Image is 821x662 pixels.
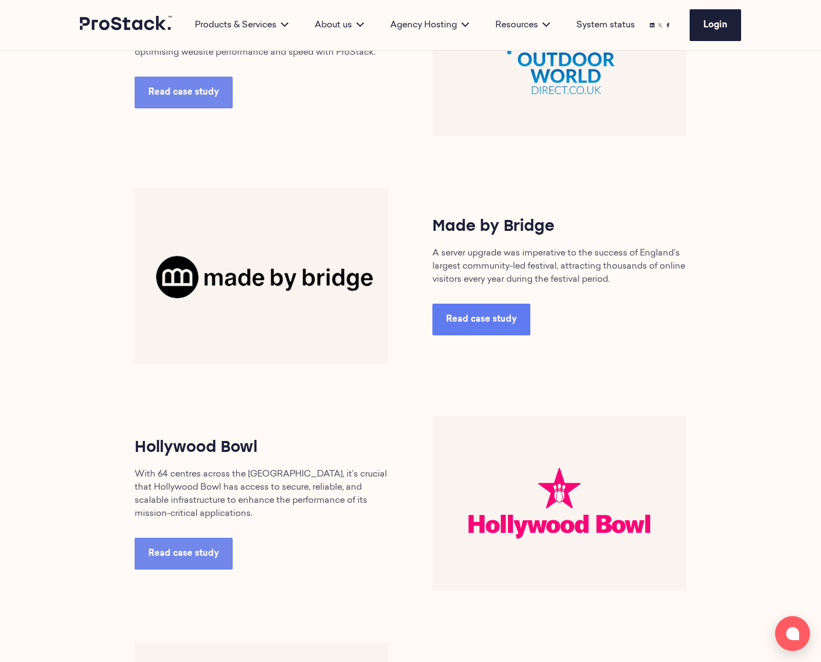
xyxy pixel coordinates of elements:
button: Open chat window [775,616,810,651]
div: Products & Services [182,19,302,32]
img: website_grey.svg [18,28,26,37]
h3: Hollywood Bowl [135,437,389,459]
img: Hollywood-bowl-thumbnail-768x530.png [432,416,686,591]
div: Resources [482,19,563,32]
span: Login [703,21,727,30]
p: A server upgrade was imperative to the success of England’s largest community-led festival, attra... [432,247,686,286]
p: With 64 centres across the [GEOGRAPHIC_DATA], it’s crucial that Hollywood Bowl has access to secu... [135,468,389,520]
span: Read case study [446,315,517,324]
img: logo_orange.svg [18,18,26,26]
span: Read case study [148,88,219,97]
div: About us [302,19,377,32]
img: tab_domain_overview_orange.svg [30,63,38,72]
div: v 4.0.25 [31,18,54,26]
a: Prostack logo [80,16,173,34]
img: tab_keywords_by_traffic_grey.svg [109,63,118,72]
a: Read case study [135,538,233,570]
span: Read case study [148,549,219,558]
a: Read case study [432,304,530,335]
div: Keywords by Traffic [121,65,184,72]
a: Read case study [135,77,233,108]
div: Agency Hosting [377,19,482,32]
a: System status [576,19,635,32]
div: Domain: [DOMAIN_NAME] [28,28,120,37]
a: Login [690,9,741,41]
img: thumbnail-template-768x530.png [135,189,389,364]
div: Domain Overview [42,65,98,72]
h3: Made by Bridge [432,216,686,238]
